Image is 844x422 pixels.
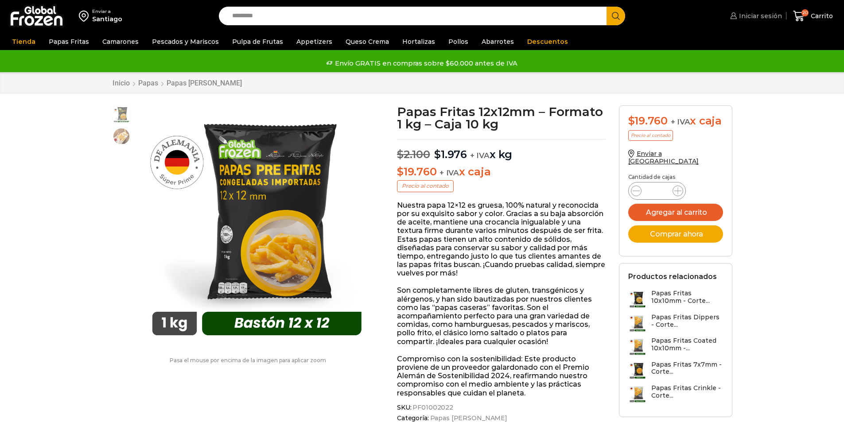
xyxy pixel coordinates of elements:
[801,9,809,16] span: 20
[341,33,393,50] a: Queso Crema
[651,361,723,376] h3: Papas Fritas 7x7mm - Corte...
[397,180,454,192] p: Precio al contado
[651,290,723,305] h3: Papas Fritas 10x10mm - Corte...
[470,151,490,160] span: + IVA
[651,314,723,329] h3: Papas Fritas Dippers - Corte...
[397,166,606,178] p: x caja
[523,33,572,50] a: Descuentos
[607,7,625,25] button: Search button
[628,174,723,180] p: Cantidad de cajas
[397,286,606,345] p: Son completamente libres de gluten, transgénicos y alérgenos, y han sido bautizadas por nuestros ...
[728,7,782,25] a: Iniciar sesión
[411,404,453,411] span: PF01002022
[628,314,723,333] a: Papas Fritas Dippers - Corte...
[440,168,459,177] span: + IVA
[397,148,404,161] span: $
[628,225,723,243] button: Comprar ahora
[429,414,507,422] a: Papas [PERSON_NAME]
[112,357,384,364] p: Pasa el mouse por encima de la imagen para aplicar zoom
[737,12,782,20] span: Iniciar sesión
[397,355,606,397] p: Compromiso con la sostenibilidad: Este producto proviene de un proveedor galardonado con el Premi...
[113,128,130,145] span: 13×13
[113,106,130,124] span: Papas bastón 12×12
[398,33,440,50] a: Hortalizas
[628,384,723,403] a: Papas Fritas Crinkle - Corte...
[397,414,606,422] span: Categoría:
[98,33,143,50] a: Camarones
[628,114,668,127] bdi: 19.760
[397,404,606,411] span: SKU:
[628,150,699,165] a: Enviar a [GEOGRAPHIC_DATA]
[397,148,430,161] bdi: 2.100
[397,139,606,161] p: x kg
[92,8,122,15] div: Enviar a
[628,114,635,127] span: $
[628,272,717,281] h2: Productos relacionados
[628,361,723,380] a: Papas Fritas 7x7mm - Corte...
[138,79,159,87] a: Papas
[671,117,690,126] span: + IVA
[444,33,473,50] a: Pollos
[135,105,378,348] img: Papas bastón 12x12
[477,33,518,50] a: Abarrotes
[809,12,833,20] span: Carrito
[228,33,288,50] a: Pulpa de Frutas
[791,6,835,27] a: 20 Carrito
[628,337,723,356] a: Papas Fritas Coated 10x10mm -...
[651,337,723,352] h3: Papas Fritas Coated 10x10mm -...
[112,79,130,87] a: Inicio
[397,165,404,178] span: $
[628,130,673,141] p: Precio al contado
[112,79,242,87] nav: Breadcrumb
[628,290,723,309] a: Papas Fritas 10x10mm - Corte...
[292,33,337,50] a: Appetizers
[148,33,223,50] a: Pescados y Mariscos
[8,33,40,50] a: Tienda
[166,79,242,87] a: Papas [PERSON_NAME]
[434,148,467,161] bdi: 1.976
[44,33,93,50] a: Papas Fritas
[397,201,606,278] p: Nuestra papa 12×12 es gruesa, 100% natural y reconocida por su exquisito sabor y color. Gracias a...
[79,8,92,23] img: address-field-icon.svg
[628,115,723,128] div: x caja
[92,15,122,23] div: Santiago
[397,105,606,130] h1: Papas Fritas 12x12mm – Formato 1 kg – Caja 10 kg
[397,165,436,178] bdi: 19.760
[434,148,441,161] span: $
[649,185,665,197] input: Product quantity
[651,384,723,399] h3: Papas Fritas Crinkle - Corte...
[135,105,378,348] div: 1 / 2
[628,204,723,221] button: Agregar al carrito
